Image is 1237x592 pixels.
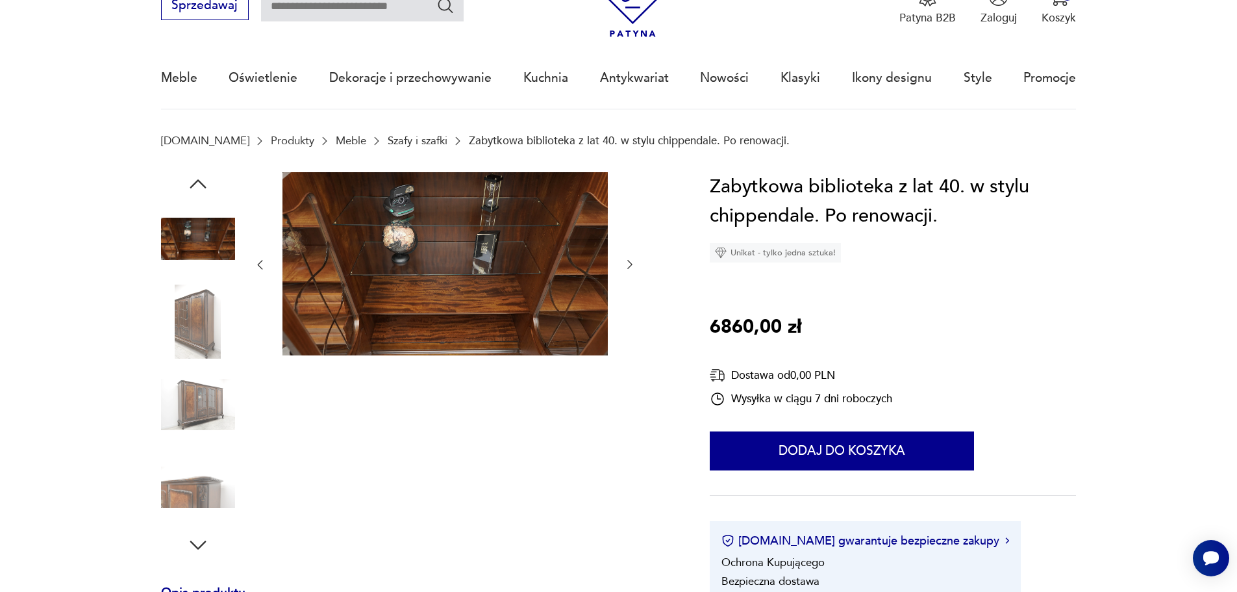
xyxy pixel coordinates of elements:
a: Kuchnia [523,48,568,108]
img: Ikona dostawy [710,367,725,383]
p: Zabytkowa biblioteka z lat 40. w stylu chippendale. Po renowacji. [469,135,790,147]
p: 6860,00 zł [710,313,801,342]
img: Ikona certyfikatu [721,534,734,547]
a: Szafy i szafki [388,135,447,147]
h1: Zabytkowa biblioteka z lat 40. w stylu chippendale. Po renowacji. [710,172,1076,231]
a: Antykwariat [600,48,669,108]
div: Unikat - tylko jedna sztuka! [710,243,841,263]
button: Dodaj do koszyka [710,431,974,470]
button: [DOMAIN_NAME] gwarantuje bezpieczne zakupy [721,533,1009,549]
div: Dostawa od 0,00 PLN [710,367,892,383]
img: Zdjęcie produktu Zabytkowa biblioteka z lat 40. w stylu chippendale. Po renowacji. [161,450,235,524]
a: Dekoracje i przechowywanie [329,48,492,108]
div: Wysyłka w ciągu 7 dni roboczych [710,391,892,407]
a: Sprzedawaj [161,1,249,12]
p: Koszyk [1042,10,1076,25]
a: Oświetlenie [229,48,297,108]
a: [DOMAIN_NAME] [161,135,249,147]
a: Produkty [271,135,314,147]
a: Ikony designu [852,48,932,108]
a: Style [964,48,992,108]
p: Patyna B2B [899,10,956,25]
li: Bezpieczna dostawa [721,574,819,589]
p: Zaloguj [981,10,1017,25]
img: Zdjęcie produktu Zabytkowa biblioteka z lat 40. w stylu chippendale. Po renowacji. [161,202,235,276]
img: Ikona diamentu [715,247,727,259]
a: Meble [336,135,366,147]
img: Zdjęcie produktu Zabytkowa biblioteka z lat 40. w stylu chippendale. Po renowacji. [161,368,235,442]
iframe: Smartsupp widget button [1193,540,1229,576]
img: Zdjęcie produktu Zabytkowa biblioteka z lat 40. w stylu chippendale. Po renowacji. [282,172,608,355]
a: Meble [161,48,197,108]
a: Klasyki [781,48,820,108]
a: Nowości [700,48,749,108]
li: Ochrona Kupującego [721,555,825,570]
img: Ikona strzałki w prawo [1005,537,1009,544]
a: Promocje [1023,48,1076,108]
img: Zdjęcie produktu Zabytkowa biblioteka z lat 40. w stylu chippendale. Po renowacji. [161,285,235,359]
